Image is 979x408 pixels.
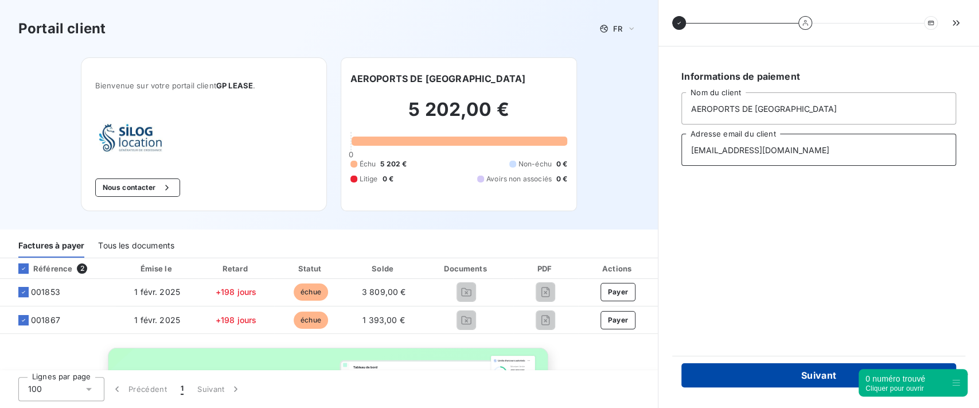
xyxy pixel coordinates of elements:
[104,377,174,401] button: Précédent
[580,263,656,274] div: Actions
[360,159,376,169] span: Échu
[681,134,956,166] input: placeholder
[600,283,636,301] button: Payer
[77,263,87,274] span: 2
[348,150,353,159] span: 0
[216,315,257,325] span: +198 jours
[190,377,248,401] button: Suivant
[98,234,174,258] div: Tous les documents
[294,283,328,301] span: échue
[276,263,346,274] div: Statut
[350,72,526,86] h6: AEROPORTS DE [GEOGRAPHIC_DATA]
[516,263,576,274] div: PDF
[31,314,60,326] span: 001867
[360,174,378,184] span: Litige
[9,263,72,274] div: Référence
[294,312,328,329] span: échue
[350,263,417,274] div: Solde
[380,159,407,169] span: 5 202 €
[18,234,84,258] div: Factures à payer
[95,81,313,90] span: Bienvenue sur votre portail client .
[556,159,567,169] span: 0 €
[134,287,180,297] span: 1 févr. 2025
[556,174,567,184] span: 0 €
[362,315,405,325] span: 1 393,00 €
[486,174,552,184] span: Avoirs non associés
[28,383,42,395] span: 100
[95,178,180,197] button: Nous contacter
[681,69,956,83] h6: Informations de paiement
[95,118,169,160] img: Company logo
[681,92,956,125] input: placeholder
[31,286,60,298] span: 001853
[216,287,257,297] span: +198 jours
[362,287,406,297] span: 3 809,00 €
[613,24,622,33] span: FR
[174,377,190,401] button: 1
[681,363,956,387] button: Suivant
[134,315,180,325] span: 1 févr. 2025
[350,98,568,133] h2: 5 202,00 €
[216,81,253,90] span: GP LEASE
[118,263,196,274] div: Émise le
[18,18,106,39] h3: Portail client
[422,263,511,274] div: Documents
[181,383,184,395] span: 1
[201,263,272,274] div: Retard
[382,174,393,184] span: 0 €
[518,159,552,169] span: Non-échu
[600,311,636,329] button: Payer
